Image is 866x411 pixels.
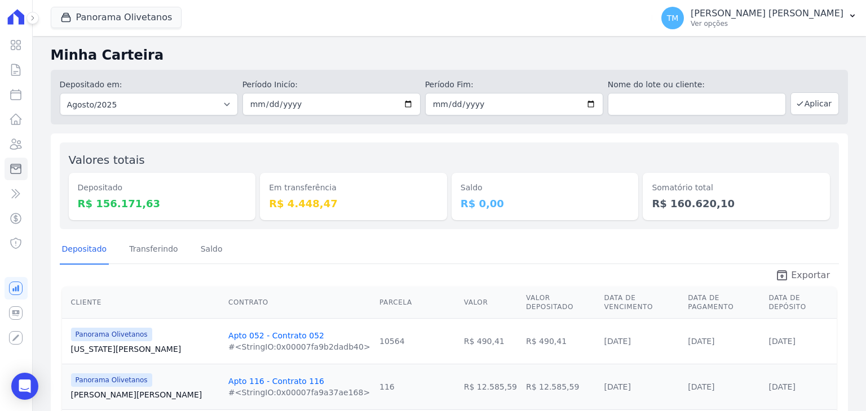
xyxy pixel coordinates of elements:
[775,269,789,282] i: unarchive
[765,287,837,319] th: Data de Depósito
[791,269,830,282] span: Exportar
[224,287,375,319] th: Contrato
[60,80,122,89] label: Depositado em:
[379,337,405,346] a: 10564
[62,287,224,319] th: Cliente
[688,337,714,346] a: [DATE]
[71,373,152,387] span: Panorama Olivetanos
[522,318,600,364] td: R$ 490,41
[459,287,522,319] th: Valor
[459,318,522,364] td: R$ 490,41
[198,235,225,265] a: Saldo
[228,341,370,352] div: #<StringIO:0x00007fa9b2dadb40>
[459,364,522,409] td: R$ 12.585,59
[379,382,395,391] a: 116
[60,235,109,265] a: Depositado
[71,343,219,355] a: [US_STATE][PERSON_NAME]
[228,377,324,386] a: Apto 116 - Contrato 116
[652,196,821,211] dd: R$ 160.620,10
[688,382,714,391] a: [DATE]
[604,382,631,391] a: [DATE]
[652,182,821,194] dt: Somatório total
[766,269,839,284] a: unarchive Exportar
[228,387,370,398] div: #<StringIO:0x00007fa9a37ae168>
[608,79,786,91] label: Nome do lote ou cliente:
[127,235,180,265] a: Transferindo
[375,287,459,319] th: Parcela
[78,196,247,211] dd: R$ 156.171,63
[78,182,247,194] dt: Depositado
[461,182,630,194] dt: Saldo
[228,331,324,340] a: Apto 052 - Contrato 052
[683,287,764,319] th: Data de Pagamento
[691,8,843,19] p: [PERSON_NAME] [PERSON_NAME]
[51,7,182,28] button: Panorama Olivetanos
[652,2,866,34] button: TM [PERSON_NAME] [PERSON_NAME] Ver opções
[522,364,600,409] td: R$ 12.585,59
[11,373,38,400] div: Open Intercom Messenger
[269,196,438,211] dd: R$ 4.448,47
[790,92,839,115] button: Aplicar
[604,337,631,346] a: [DATE]
[691,19,843,28] p: Ver opções
[600,287,684,319] th: Data de Vencimento
[71,389,219,400] a: [PERSON_NAME][PERSON_NAME]
[667,14,679,22] span: TM
[461,196,630,211] dd: R$ 0,00
[425,79,603,91] label: Período Fim:
[71,328,152,341] span: Panorama Olivetanos
[269,182,438,194] dt: Em transferência
[522,287,600,319] th: Valor Depositado
[769,382,796,391] a: [DATE]
[69,153,145,167] label: Valores totais
[242,79,421,91] label: Período Inicío:
[51,45,848,65] h2: Minha Carteira
[769,337,796,346] a: [DATE]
